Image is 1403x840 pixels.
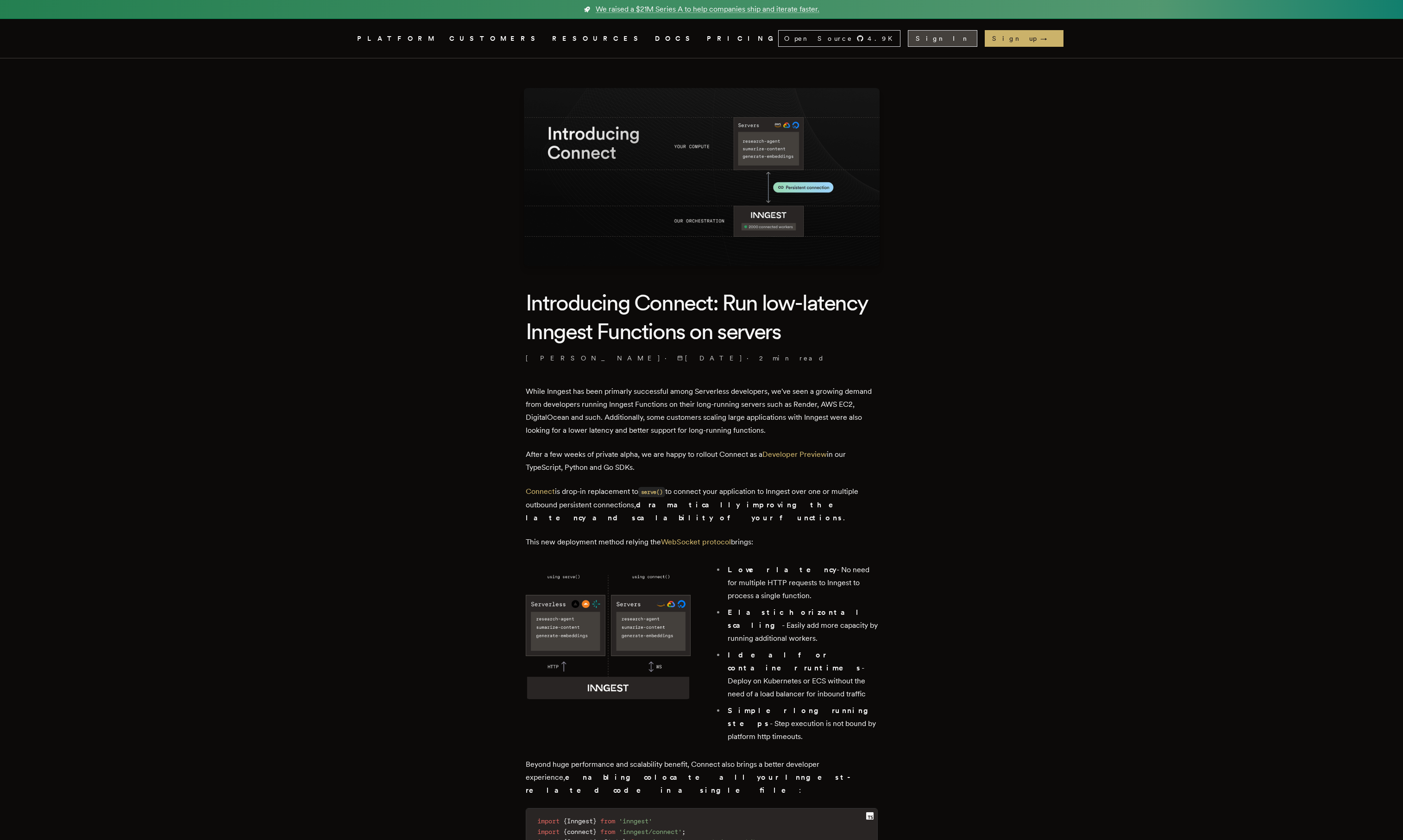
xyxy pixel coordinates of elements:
span: 'inngest' [619,817,652,825]
a: PRICING [707,33,778,44]
li: - No need for multiple HTTP requests to Inngest to process a single function. [725,563,878,602]
h1: Introducing Connect: Run low-latency Inngest Functions on servers [526,288,878,346]
code: serve() [638,487,666,497]
p: · · [526,354,878,363]
p: is drop-in replacement to to connect your application to Inngest over one or multiple outbound pe... [526,485,878,524]
span: connect [567,828,593,835]
a: [PERSON_NAME] [526,354,661,363]
li: - Easily add more capacity by running additional workers. [725,606,878,645]
p: This new deployment method relying the brings: [526,536,878,549]
span: 'inngest/connect' [619,828,682,835]
span: { [563,817,567,825]
li: - Deploy on Kubernetes or ECS without the need of a load balancer for inbound traffic [725,649,878,701]
span: Open Source [784,34,853,43]
a: serve() [638,487,666,496]
a: Developer Preview [762,450,827,459]
strong: Elastic horizontal scaling [728,608,864,630]
strong: Simpler long running steps [728,706,875,728]
strong: Ideal for container runtimes [728,651,862,672]
span: from [600,828,615,835]
span: 2 min read [759,354,824,363]
span: We raised a $21M Series A to help companies ship and iterate faster. [596,4,819,15]
a: WebSocket protocol [661,537,731,546]
li: - Step execution is not bound by platform http timeouts. [725,704,878,743]
button: PLATFORM [357,33,438,44]
span: } [593,817,597,825]
span: Inngest [567,817,593,825]
span: { [563,828,567,835]
span: import [537,828,560,835]
a: CUSTOMERS [449,33,541,44]
a: Connect [526,487,555,496]
button: RESOURCES [552,33,644,44]
strong: dramatically improving the latency and scalability of your functions [526,500,846,522]
span: import [537,817,560,825]
nav: Global [331,19,1072,58]
img: Connect [526,575,691,699]
span: ; [682,828,686,835]
strong: Lower latency [728,565,837,574]
span: } [593,828,597,835]
span: → [1040,34,1056,43]
a: Sign In [908,30,977,47]
p: While Inngest has been primarly successful among Serverless developers, we've seen a growing dema... [526,385,878,437]
span: [DATE] [677,354,743,363]
span: 4.9 K [868,34,898,43]
p: After a few weeks of private alpha, we are happy to rollout Connect as a in our TypeScript, Pytho... [526,448,878,474]
strong: enabling colocate all your Inngest-related code in a single file [526,773,855,795]
a: DOCS [655,33,696,44]
p: Beyond huge performance and scalability benefit, Connect also brings a better developer experienc... [526,758,878,797]
a: Sign up [985,30,1063,47]
span: from [600,817,615,825]
img: Featured image for Introducing Connect: Run low-latency Inngest Functions on servers blog post [524,88,880,266]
